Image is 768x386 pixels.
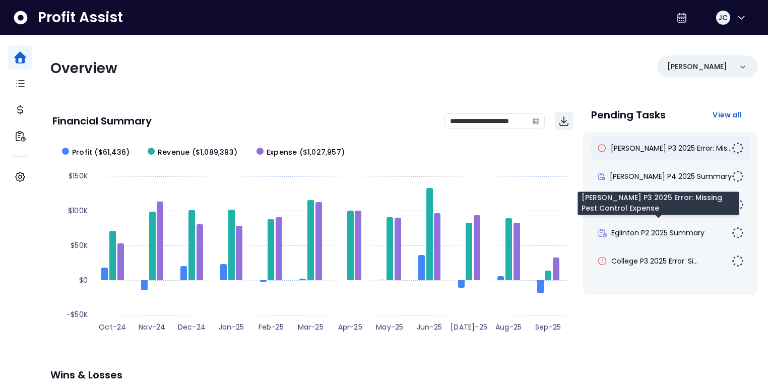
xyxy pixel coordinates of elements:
[610,171,732,181] span: [PERSON_NAME] P4 2025 Summary
[611,200,732,210] span: [PERSON_NAME] P3 2025 Error: Mis...
[72,147,130,158] span: Profit ($61,436)
[732,255,744,267] img: Not yet Started
[68,206,88,216] text: $100K
[99,322,126,332] text: Oct-24
[67,309,88,319] text: -$50K
[611,143,732,153] span: [PERSON_NAME] P3 2025 Error: Mis...
[667,61,727,72] p: [PERSON_NAME]
[298,322,324,332] text: Mar-25
[555,112,573,130] button: Download
[611,228,705,238] span: Eglinton P2 2025 Summary
[535,322,561,332] text: Sep-25
[705,106,750,124] button: View all
[267,147,345,158] span: Expense ($1,027,957)
[69,171,88,181] text: $150K
[417,322,442,332] text: Jun-25
[732,170,744,182] img: Not yet Started
[338,322,362,332] text: Apr-25
[50,370,758,380] p: Wins & Losses
[219,322,244,332] text: Jan-25
[591,110,666,120] p: Pending Tasks
[732,227,744,239] img: Not yet Started
[38,9,123,27] span: Profit Assist
[611,256,698,266] span: College P3 2025 Error: Si...
[139,322,165,332] text: Nov-24
[52,116,152,126] p: Financial Summary
[71,240,88,250] text: $50K
[451,322,487,332] text: [DATE]-25
[732,142,744,154] img: Not yet Started
[79,275,88,285] text: $0
[533,117,540,124] svg: calendar
[178,322,206,332] text: Dec-24
[50,58,117,78] span: Overview
[376,322,403,332] text: May-25
[718,13,728,23] span: JC
[158,147,237,158] span: Revenue ($1,089,393)
[259,322,284,332] text: Feb-25
[732,199,744,211] img: Not yet Started
[495,322,522,332] text: Aug-25
[713,110,742,120] span: View all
